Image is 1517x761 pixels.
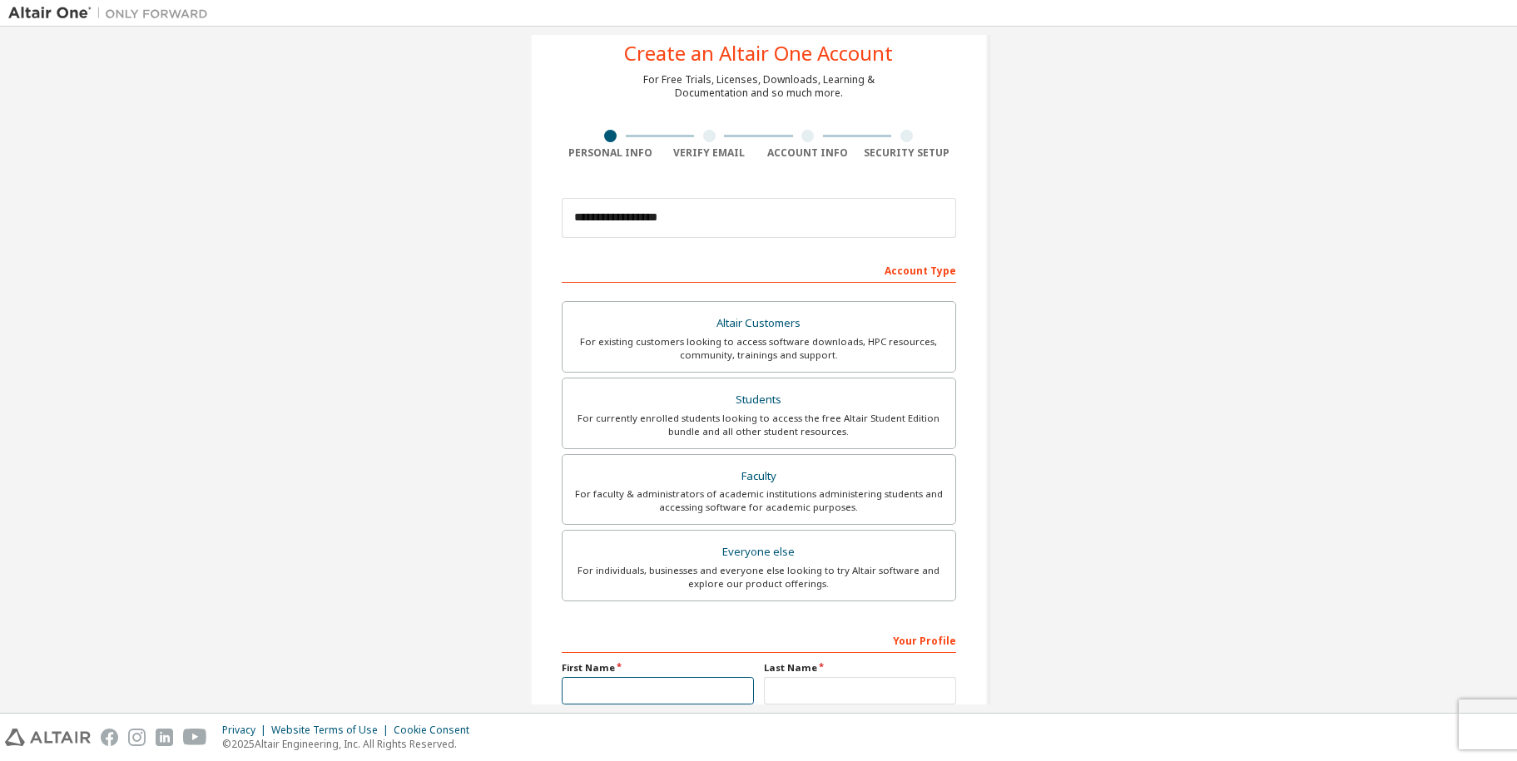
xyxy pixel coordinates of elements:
div: Verify Email [660,146,759,160]
div: Altair Customers [573,312,945,335]
img: instagram.svg [128,729,146,746]
div: Everyone else [573,541,945,564]
div: Account Info [759,146,858,160]
div: Create an Altair One Account [624,43,893,63]
p: © 2025 Altair Engineering, Inc. All Rights Reserved. [222,737,479,751]
div: Website Terms of Use [271,724,394,737]
img: linkedin.svg [156,729,173,746]
div: Your Profile [562,626,956,653]
div: Students [573,388,945,412]
div: For Free Trials, Licenses, Downloads, Learning & Documentation and so much more. [643,73,875,100]
img: facebook.svg [101,729,118,746]
div: Cookie Consent [394,724,479,737]
div: Account Type [562,256,956,283]
label: First Name [562,661,754,675]
div: For faculty & administrators of academic institutions administering students and accessing softwa... [573,487,945,514]
div: For currently enrolled students looking to access the free Altair Student Edition bundle and all ... [573,412,945,438]
div: For individuals, businesses and everyone else looking to try Altair software and explore our prod... [573,564,945,591]
img: youtube.svg [183,729,207,746]
img: altair_logo.svg [5,729,91,746]
div: Personal Info [562,146,661,160]
div: For existing customers looking to access software downloads, HPC resources, community, trainings ... [573,335,945,362]
img: Altair One [8,5,216,22]
label: Last Name [764,661,956,675]
div: Security Setup [857,146,956,160]
div: Privacy [222,724,271,737]
div: Faculty [573,465,945,488]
